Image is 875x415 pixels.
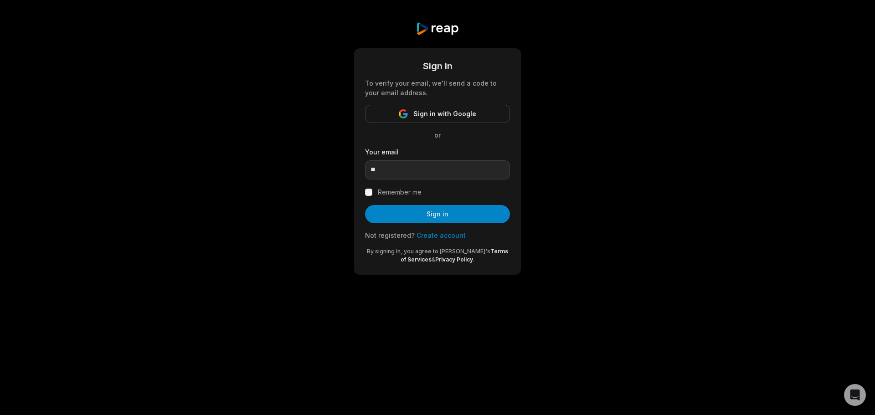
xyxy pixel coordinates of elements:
img: reap [416,22,459,36]
span: or [427,130,448,140]
label: Your email [365,147,510,157]
a: Privacy Policy [435,256,473,263]
a: Create account [417,231,466,239]
div: Sign in [365,59,510,73]
div: Open Intercom Messenger [844,384,866,406]
button: Sign in [365,205,510,223]
label: Remember me [378,187,422,198]
span: By signing in, you agree to [PERSON_NAME]'s [367,248,490,255]
div: To verify your email, we'll send a code to your email address. [365,78,510,97]
span: . [473,256,474,263]
span: Sign in with Google [413,108,476,119]
span: & [432,256,435,263]
a: Terms of Services [401,248,508,263]
button: Sign in with Google [365,105,510,123]
span: Not registered? [365,231,415,239]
